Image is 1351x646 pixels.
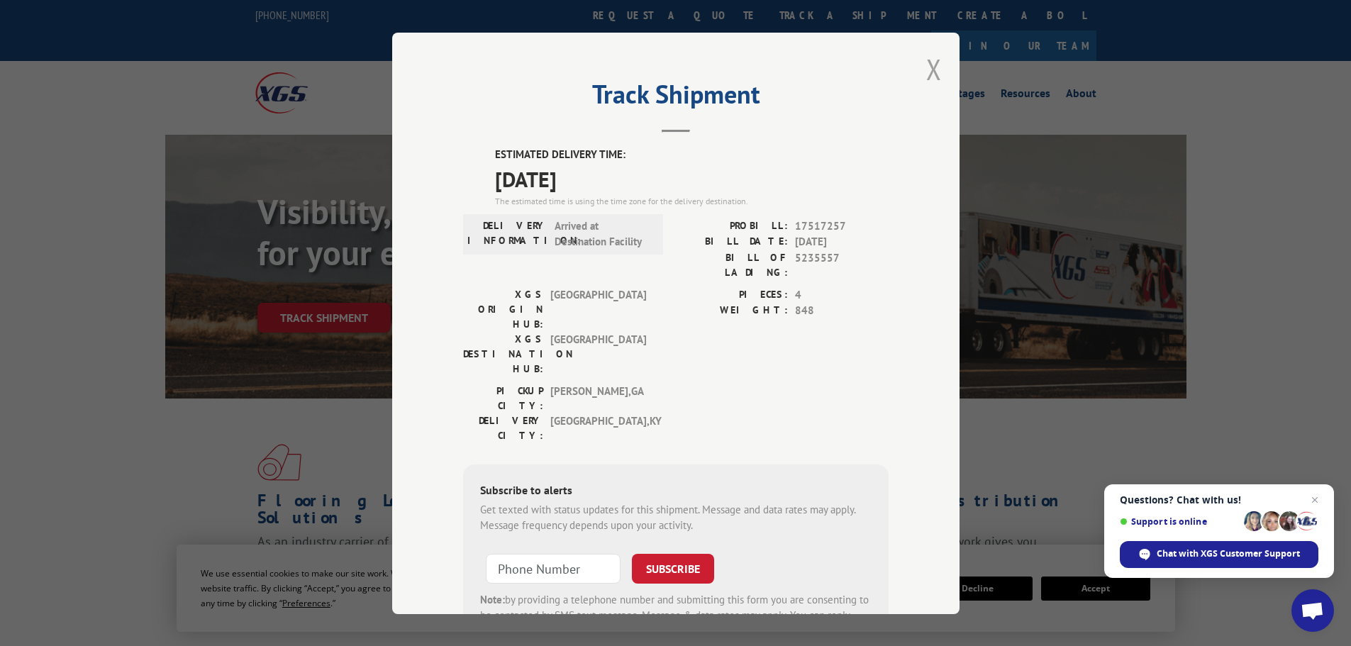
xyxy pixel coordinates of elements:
span: Arrived at Destination Facility [555,218,650,250]
label: DELIVERY INFORMATION: [467,218,547,250]
h2: Track Shipment [463,84,889,111]
div: The estimated time is using the time zone for the delivery destination. [495,194,889,207]
label: WEIGHT: [676,303,788,319]
label: PROBILL: [676,218,788,234]
span: 17517257 [795,218,889,234]
label: PICKUP CITY: [463,383,543,413]
span: [PERSON_NAME] , GA [550,383,646,413]
span: 848 [795,303,889,319]
span: [GEOGRAPHIC_DATA] , KY [550,413,646,442]
span: Support is online [1120,516,1239,527]
span: Close chat [1306,491,1323,508]
span: [DATE] [795,234,889,250]
input: Phone Number [486,553,621,583]
button: SUBSCRIBE [632,553,714,583]
span: Chat with XGS Customer Support [1157,547,1300,560]
label: PIECES: [676,286,788,303]
div: Subscribe to alerts [480,481,872,501]
span: 4 [795,286,889,303]
strong: Note: [480,592,505,606]
div: Open chat [1291,589,1334,632]
span: 5235557 [795,250,889,279]
div: Get texted with status updates for this shipment. Message and data rates may apply. Message frequ... [480,501,872,533]
label: DELIVERY CITY: [463,413,543,442]
span: Questions? Chat with us! [1120,494,1318,506]
span: [DATE] [495,162,889,194]
button: Close modal [926,50,942,88]
div: by providing a telephone number and submitting this form you are consenting to be contacted by SM... [480,591,872,640]
label: BILL OF LADING: [676,250,788,279]
label: ESTIMATED DELIVERY TIME: [495,147,889,163]
label: XGS DESTINATION HUB: [463,331,543,376]
span: [GEOGRAPHIC_DATA] [550,331,646,376]
div: Chat with XGS Customer Support [1120,541,1318,568]
label: BILL DATE: [676,234,788,250]
span: [GEOGRAPHIC_DATA] [550,286,646,331]
label: XGS ORIGIN HUB: [463,286,543,331]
